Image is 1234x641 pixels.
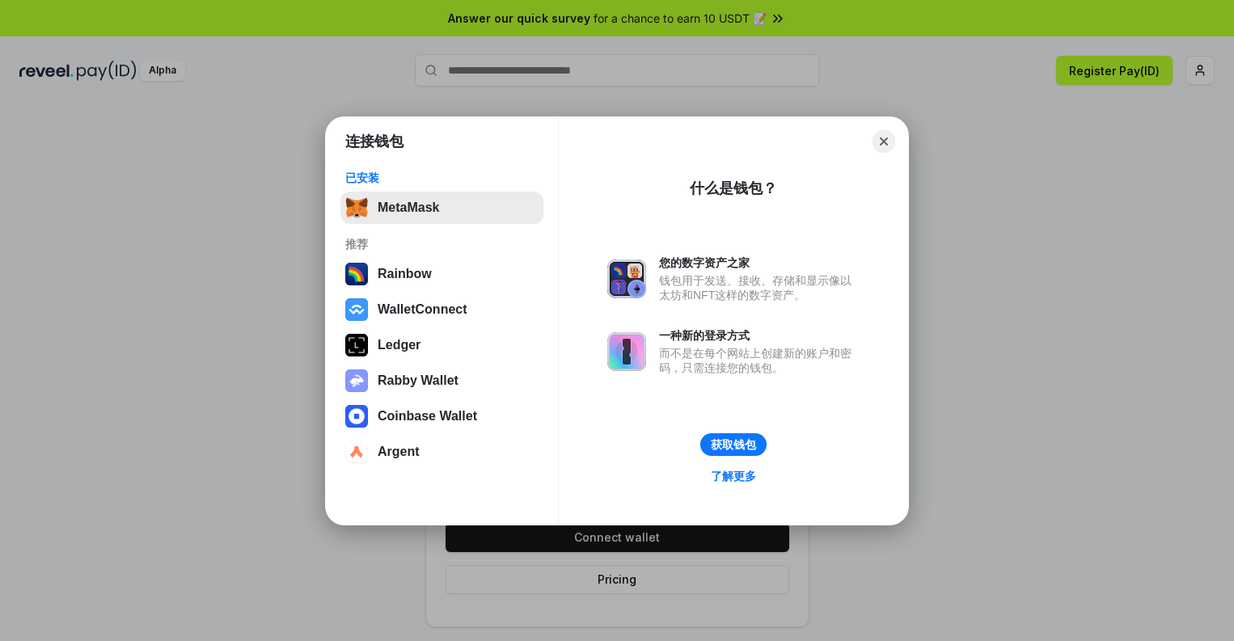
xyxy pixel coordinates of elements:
div: Argent [378,445,420,459]
button: WalletConnect [340,293,543,326]
img: svg+xml,%3Csvg%20width%3D%2228%22%20height%3D%2228%22%20viewBox%3D%220%200%2028%2028%22%20fill%3D... [345,441,368,463]
div: Coinbase Wallet [378,409,477,424]
div: 钱包用于发送、接收、存储和显示像以太坊和NFT这样的数字资产。 [659,273,860,302]
button: Close [873,130,895,153]
button: Coinbase Wallet [340,400,543,432]
div: WalletConnect [378,302,467,317]
img: svg+xml,%3Csvg%20xmlns%3D%22http%3A%2F%2Fwww.w3.org%2F2000%2Fsvg%22%20fill%3D%22none%22%20viewBox... [345,369,368,392]
img: svg+xml,%3Csvg%20width%3D%22120%22%20height%3D%22120%22%20viewBox%3D%220%200%20120%20120%22%20fil... [345,263,368,285]
div: 获取钱包 [711,437,756,452]
button: Argent [340,436,543,468]
div: Rainbow [378,267,432,281]
div: Rabby Wallet [378,373,459,388]
img: svg+xml,%3Csvg%20fill%3D%22none%22%20height%3D%2233%22%20viewBox%3D%220%200%2035%2033%22%20width%... [345,196,368,219]
div: 您的数字资产之家 [659,255,860,270]
button: Rainbow [340,258,543,290]
img: svg+xml,%3Csvg%20width%3D%2228%22%20height%3D%2228%22%20viewBox%3D%220%200%2028%2028%22%20fill%3D... [345,298,368,321]
button: Rabby Wallet [340,365,543,397]
div: 一种新的登录方式 [659,328,860,343]
img: svg+xml,%3Csvg%20xmlns%3D%22http%3A%2F%2Fwww.w3.org%2F2000%2Fsvg%22%20fill%3D%22none%22%20viewBox... [607,259,646,298]
div: 而不是在每个网站上创建新的账户和密码，只需连接您的钱包。 [659,346,860,375]
h1: 连接钱包 [345,132,404,151]
button: 获取钱包 [700,433,767,456]
img: svg+xml,%3Csvg%20width%3D%2228%22%20height%3D%2228%22%20viewBox%3D%220%200%2028%2028%22%20fill%3D... [345,405,368,428]
div: Ledger [378,338,420,352]
div: 推荐 [345,237,539,251]
a: 了解更多 [701,466,766,487]
img: svg+xml,%3Csvg%20xmlns%3D%22http%3A%2F%2Fwww.w3.org%2F2000%2Fsvg%22%20width%3D%2228%22%20height%3... [345,334,368,356]
img: svg+xml,%3Csvg%20xmlns%3D%22http%3A%2F%2Fwww.w3.org%2F2000%2Fsvg%22%20fill%3D%22none%22%20viewBox... [607,332,646,371]
div: 了解更多 [711,469,756,483]
button: Ledger [340,329,543,361]
div: 已安装 [345,171,539,185]
button: MetaMask [340,192,543,224]
div: 什么是钱包？ [690,179,777,198]
div: MetaMask [378,200,439,215]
